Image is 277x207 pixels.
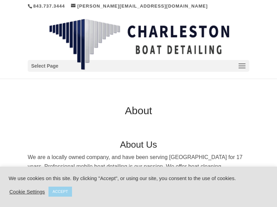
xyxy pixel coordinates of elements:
span: Select Page [31,62,59,70]
p: We are a locally owned company, and have been serving [GEOGRAPHIC_DATA] for 17 years. Professiona... [28,152,249,199]
h1: About [28,106,249,119]
img: Charleston Boat Detailing [49,19,229,70]
a: Cookie Settings [9,189,45,195]
div: We use cookies on this site. By clicking "Accept", or using our site, you consent to the use of c... [9,175,268,181]
h2: About Us [28,140,249,152]
a: 843.737.3444 [33,3,65,9]
a: [PERSON_NAME][EMAIL_ADDRESS][DOMAIN_NAME] [71,3,208,9]
a: ACCEPT [48,187,72,197]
